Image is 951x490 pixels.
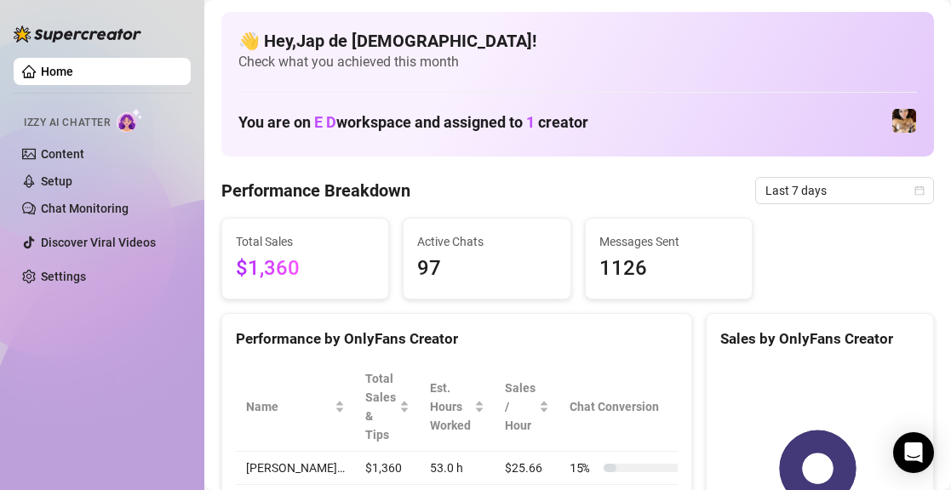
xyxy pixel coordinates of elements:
[41,270,86,283] a: Settings
[570,459,597,477] span: 15 %
[420,452,495,485] td: 53.0 h
[765,178,924,203] span: Last 7 days
[236,232,375,251] span: Total Sales
[505,379,536,435] span: Sales / Hour
[495,362,559,452] th: Sales / Hour
[417,232,556,251] span: Active Chats
[236,328,678,350] div: Performance by OnlyFans Creator
[238,29,917,53] h4: 👋 Hey, Jap de [DEMOGRAPHIC_DATA] !
[892,109,916,133] img: vixie
[238,53,917,71] span: Check what you achieved this month
[559,362,703,452] th: Chat Conversion
[246,397,331,416] span: Name
[365,369,396,444] span: Total Sales & Tips
[495,452,559,485] td: $25.66
[526,113,535,131] span: 1
[117,108,143,133] img: AI Chatter
[599,253,738,285] span: 1126
[236,253,375,285] span: $1,360
[238,113,588,132] h1: You are on workspace and assigned to creator
[570,397,679,416] span: Chat Conversion
[41,202,129,215] a: Chat Monitoring
[314,113,336,131] span: E D
[41,147,84,161] a: Content
[221,179,410,202] h4: Performance Breakdown
[355,362,420,452] th: Total Sales & Tips
[417,253,556,285] span: 97
[355,452,420,485] td: $1,360
[41,236,156,249] a: Discover Viral Videos
[720,328,919,350] div: Sales by OnlyFans Creator
[14,26,141,43] img: logo-BBDzfeDw.svg
[24,115,110,131] span: Izzy AI Chatter
[41,174,72,188] a: Setup
[236,362,355,452] th: Name
[236,452,355,485] td: [PERSON_NAME]…
[599,232,738,251] span: Messages Sent
[430,379,471,435] div: Est. Hours Worked
[41,65,73,78] a: Home
[893,432,934,473] div: Open Intercom Messenger
[914,185,925,196] span: calendar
